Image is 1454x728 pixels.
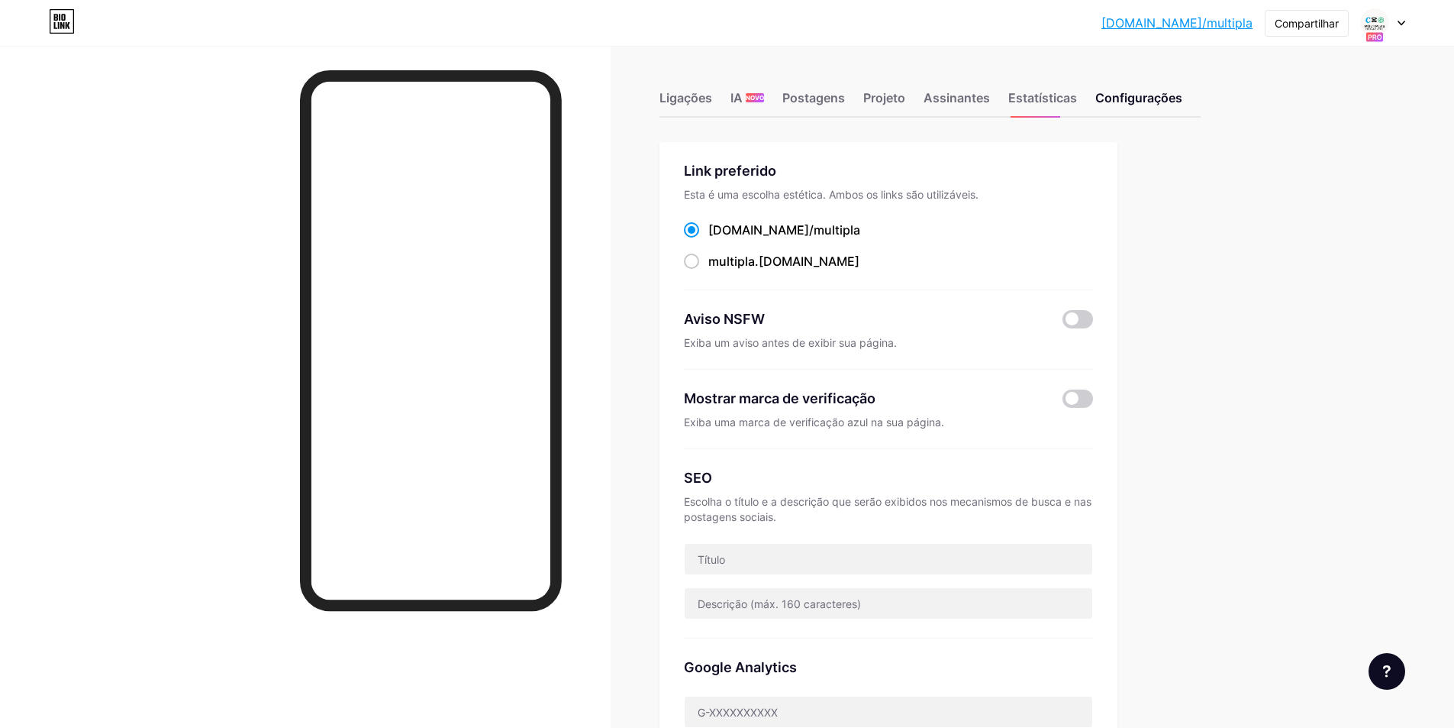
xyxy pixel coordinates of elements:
[685,544,1092,574] input: Título
[684,336,897,349] font: Exiba um aviso antes de exibir sua página.
[684,495,1091,523] font: Escolha o título e a descrição que serão exibidos nos mecanismos de busca e nas postagens sociais.
[684,390,875,406] font: Mostrar marca de verificação
[684,311,765,327] font: Aviso NSFW
[708,222,860,238] font: [DOMAIN_NAME]/multipla
[755,254,859,269] font: .[DOMAIN_NAME]
[1275,17,1339,30] font: Compartilhar
[659,90,712,105] font: Ligações
[1008,90,1077,105] font: Estatísticas
[685,588,1092,619] input: Descrição (máx. 160 caracteres)
[685,697,1092,727] input: G-XXXXXXXXXX
[708,254,755,269] font: multipla
[1101,14,1253,32] a: [DOMAIN_NAME]/multipla
[1101,15,1253,31] font: [DOMAIN_NAME]/multipla
[782,90,845,105] font: Postagens
[1360,8,1389,37] img: ferramentas multiplas
[684,416,944,429] font: Exiba uma marca de verificação azul na sua página.
[863,90,905,105] font: Projeto
[746,94,764,102] font: NOVO
[684,659,797,675] font: Google Analytics
[684,163,776,179] font: Link preferido
[684,188,978,201] font: Esta é uma escolha estética. Ambos os links são utilizáveis.
[1095,90,1182,105] font: Configurações
[684,470,712,486] font: SEO
[924,90,990,105] font: Assinantes
[730,90,743,105] font: IA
